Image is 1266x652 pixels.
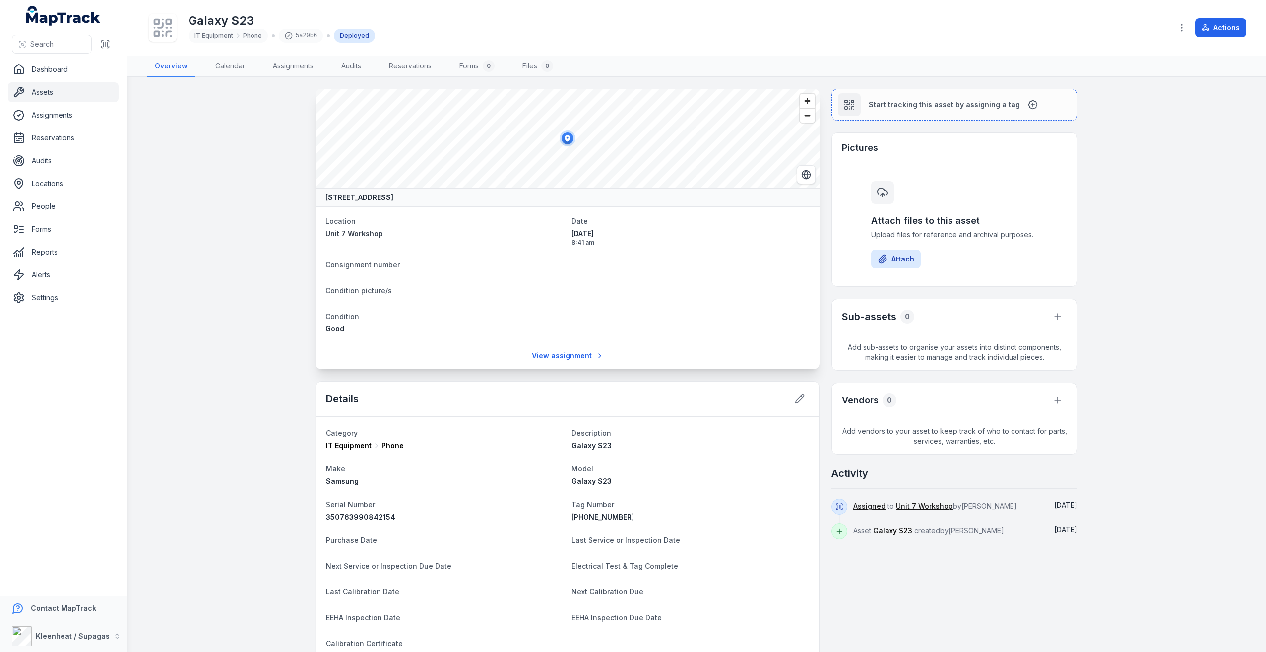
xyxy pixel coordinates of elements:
[571,562,678,570] span: Electrical Test & Tag Complete
[326,562,451,570] span: Next Service or Inspection Due Date
[797,165,816,184] button: Switch to Satellite View
[325,325,344,333] span: Good
[333,56,369,77] a: Audits
[571,429,611,437] span: Description
[334,29,375,43] div: Deployed
[871,230,1038,240] span: Upload files for reference and archival purposes.
[1054,525,1077,534] span: [DATE]
[325,312,359,321] span: Condition
[853,501,886,511] a: Assigned
[8,105,119,125] a: Assignments
[571,513,634,521] span: [PHONE_NUMBER]
[571,229,810,239] span: [DATE]
[571,441,612,450] span: Galaxy S23
[831,466,868,480] h2: Activity
[326,587,399,596] span: Last Calibration Date
[8,82,119,102] a: Assets
[36,632,110,640] strong: Kleenheat / Supagas
[541,60,553,72] div: 0
[326,429,358,437] span: Category
[8,265,119,285] a: Alerts
[896,501,953,511] a: Unit 7 Workshop
[842,393,879,407] h3: Vendors
[326,441,372,451] span: IT Equipment
[8,174,119,194] a: Locations
[1054,501,1077,509] span: [DATE]
[326,500,375,509] span: Serial Number
[871,214,1038,228] h3: Attach files to this asset
[265,56,321,77] a: Assignments
[483,60,495,72] div: 0
[26,6,101,26] a: MapTrack
[883,393,896,407] div: 0
[832,418,1077,454] span: Add vendors to your asset to keep track of who to contact for parts, services, warranties, etc.
[1054,501,1077,509] time: 11/08/2025, 8:41:39 am
[325,193,393,202] strong: [STREET_ADDRESS]
[451,56,503,77] a: Forms0
[853,502,1017,510] span: to by [PERSON_NAME]
[326,513,395,521] span: 350763990842154
[243,32,262,40] span: Phone
[381,56,440,77] a: Reservations
[571,464,593,473] span: Model
[207,56,253,77] a: Calendar
[325,217,356,225] span: Location
[12,35,92,54] button: Search
[325,229,564,239] a: Unit 7 Workshop
[279,29,323,43] div: 5a20b6
[31,604,96,612] strong: Contact MapTrack
[326,639,403,648] span: Calibration Certificate
[800,94,815,108] button: Zoom in
[853,526,1004,535] span: Asset created by [PERSON_NAME]
[8,151,119,171] a: Audits
[571,229,810,247] time: 11/08/2025, 8:41:39 am
[381,441,404,451] span: Phone
[831,89,1077,121] button: Start tracking this asset by assigning a tag
[8,60,119,79] a: Dashboard
[316,89,820,188] canvas: Map
[871,250,921,268] button: Attach
[325,286,392,295] span: Condition picture/s
[189,13,375,29] h1: Galaxy S23
[8,196,119,216] a: People
[571,536,680,544] span: Last Service or Inspection Date
[900,310,914,324] div: 0
[147,56,195,77] a: Overview
[194,32,233,40] span: IT Equipment
[869,100,1020,110] span: Start tracking this asset by assigning a tag
[8,242,119,262] a: Reports
[842,310,896,324] h2: Sub-assets
[832,334,1077,370] span: Add sub-assets to organise your assets into distinct components, making it easier to manage and t...
[1195,18,1246,37] button: Actions
[571,217,588,225] span: Date
[8,128,119,148] a: Reservations
[571,613,662,622] span: EEHA Inspection Due Date
[571,587,643,596] span: Next Calibration Due
[326,613,400,622] span: EEHA Inspection Date
[800,108,815,123] button: Zoom out
[8,219,119,239] a: Forms
[326,392,359,406] h2: Details
[8,288,119,308] a: Settings
[571,477,612,485] span: Galaxy S23
[326,464,345,473] span: Make
[1054,525,1077,534] time: 11/08/2025, 8:41:12 am
[326,477,359,485] span: Samsung
[325,261,400,269] span: Consignment number
[525,346,610,365] a: View assignment
[30,39,54,49] span: Search
[842,141,878,155] h3: Pictures
[571,500,614,509] span: Tag Number
[325,229,383,238] span: Unit 7 Workshop
[571,239,810,247] span: 8:41 am
[873,526,912,535] span: Galaxy S23
[326,536,377,544] span: Purchase Date
[514,56,561,77] a: Files0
